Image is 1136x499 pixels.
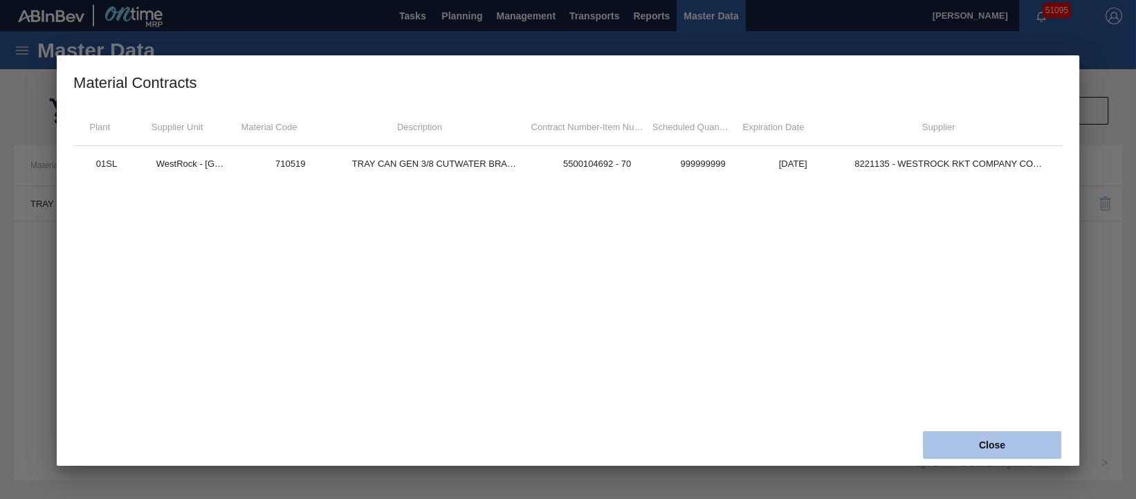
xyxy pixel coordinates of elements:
td: Expiration Date [732,108,814,146]
td: Material Code [228,108,311,146]
td: 999999999 [658,146,748,181]
td: Supplier Unit [127,108,228,146]
td: Supplier [814,108,1063,146]
td: 01SL [73,146,140,181]
td: WestRock - Chicago [140,146,246,181]
td: Plant [73,108,126,146]
td: Scheduled Quantity [650,108,733,146]
td: TRAY CAN GEN 3/8 CUTWATER BRANDE 12OZ GE [336,146,536,181]
td: 12/30/2025 [748,146,838,181]
td: 5500104692 - 70 [536,146,658,181]
td: 710519 [246,146,336,181]
td: 8221135 - WESTROCK RKT COMPANY CORRUGATE - IL6060100 [838,146,1063,181]
div: Material Contracts [73,72,197,94]
button: Close [923,431,1061,459]
td: Description [310,108,529,146]
td: Contract Number - Item Number [529,108,650,146]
